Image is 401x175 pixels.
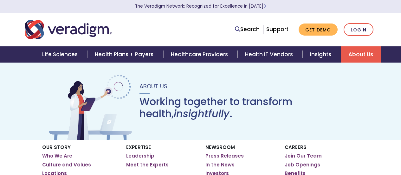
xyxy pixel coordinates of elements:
[163,46,237,63] a: Healthcare Providers
[205,162,235,168] a: In the News
[174,106,230,121] em: insightfully
[344,23,373,36] a: Login
[126,153,154,159] a: Leadership
[237,46,302,63] a: Health IT Vendors
[285,162,320,168] a: Job Openings
[341,46,381,63] a: About Us
[285,153,322,159] a: Join Our Team
[135,3,266,9] a: The Veradigm Network: Recognized for Excellence in [DATE]Learn More
[139,82,167,90] span: About Us
[266,25,288,33] a: Support
[35,46,87,63] a: Life Sciences
[235,25,260,34] a: Search
[299,24,338,36] a: Get Demo
[42,162,91,168] a: Culture and Values
[205,153,244,159] a: Press Releases
[139,96,354,120] h1: Working together to transform health, .
[302,46,341,63] a: Insights
[42,153,72,159] a: Who We Are
[263,3,266,9] span: Learn More
[126,162,169,168] a: Meet the Experts
[87,46,163,63] a: Health Plans + Payers
[25,19,112,40] img: Veradigm logo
